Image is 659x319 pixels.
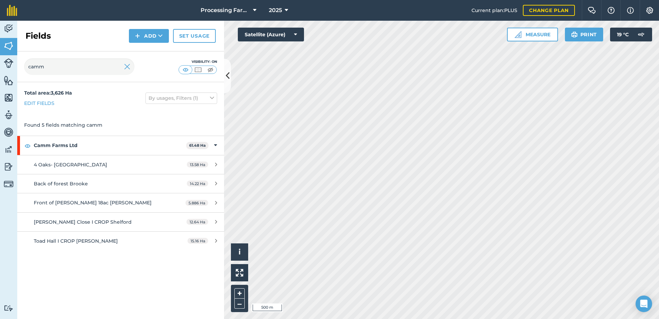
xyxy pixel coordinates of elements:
[4,179,13,189] img: svg+xml;base64,PD94bWwgdmVyc2lvbj0iMS4wIiBlbmNvZGluZz0idXRmLTgiPz4KPCEtLSBHZW5lcmF0b3I6IEFkb2JlIE...
[34,162,107,168] span: 4 Oaks- [GEOGRAPHIC_DATA]
[24,58,134,75] input: Search
[187,181,208,186] span: 14.22 Ha
[4,75,13,86] img: svg+xml;base64,PHN2ZyB4bWxucz0iaHR0cDovL3d3dy53My5vcmcvMjAwMC9zdmciIHdpZHRoPSI1NiIgaGVpZ2h0PSI2MC...
[194,66,202,73] img: svg+xml;base64,PHN2ZyB4bWxucz0iaHR0cDovL3d3dy53My5vcmcvMjAwMC9zdmciIHdpZHRoPSI1MCIgaGVpZ2h0PSI0MC...
[4,162,13,172] img: svg+xml;base64,PD94bWwgdmVyc2lvbj0iMS4wIiBlbmNvZGluZz0idXRmLTgiPz4KPCEtLSBHZW5lcmF0b3I6IEFkb2JlIE...
[234,299,245,309] button: –
[523,5,575,16] a: Change plan
[634,28,648,41] img: svg+xml;base64,PD94bWwgdmVyc2lvbj0iMS4wIiBlbmNvZGluZz0idXRmLTgiPz4KPCEtLSBHZW5lcmF0b3I6IEFkb2JlIE...
[179,59,217,65] div: Visibility: On
[34,136,186,155] strong: Camm Farms Ltd
[124,62,130,71] img: svg+xml;base64,PHN2ZyB4bWxucz0iaHR0cDovL3d3dy53My5vcmcvMjAwMC9zdmciIHdpZHRoPSIyMiIgaGVpZ2h0PSIzMC...
[239,248,241,256] span: i
[4,110,13,120] img: svg+xml;base64,PD94bWwgdmVyc2lvbj0iMS4wIiBlbmNvZGluZz0idXRmLTgiPz4KPCEtLSBHZW5lcmF0b3I6IEFkb2JlIE...
[26,30,51,41] h2: Fields
[34,181,88,187] span: Back of forest Brooke
[515,31,521,38] img: Ruler icon
[173,29,216,43] a: Set usage
[507,28,558,41] button: Measure
[17,232,224,250] a: Toad Hall I CROP [PERSON_NAME]15.16 Ha
[17,213,224,231] a: [PERSON_NAME] Close I CROP Shelford12.64 Ha
[636,296,652,312] div: Open Intercom Messenger
[206,66,215,73] img: svg+xml;base64,PHN2ZyB4bWxucz0iaHR0cDovL3d3dy53My5vcmcvMjAwMC9zdmciIHdpZHRoPSI1MCIgaGVpZ2h0PSI0MC...
[565,28,604,41] button: Print
[17,174,224,193] a: Back of forest Brooke14.22 Ha
[17,136,224,155] div: Camm Farms Ltd61.48 Ha
[4,58,13,68] img: svg+xml;base64,PD94bWwgdmVyc2lvbj0iMS4wIiBlbmNvZGluZz0idXRmLTgiPz4KPCEtLSBHZW5lcmF0b3I6IEFkb2JlIE...
[231,243,248,261] button: i
[4,144,13,155] img: svg+xml;base64,PD94bWwgdmVyc2lvbj0iMS4wIiBlbmNvZGluZz0idXRmLTgiPz4KPCEtLSBHZW5lcmF0b3I6IEFkb2JlIE...
[617,28,629,41] span: 19 ° C
[4,93,13,103] img: svg+xml;base64,PHN2ZyB4bWxucz0iaHR0cDovL3d3dy53My5vcmcvMjAwMC9zdmciIHdpZHRoPSI1NiIgaGVpZ2h0PSI2MC...
[145,93,217,104] button: By usages, Filters (1)
[135,32,140,40] img: svg+xml;base64,PHN2ZyB4bWxucz0iaHR0cDovL3d3dy53My5vcmcvMjAwMC9zdmciIHdpZHRoPSIxNCIgaGVpZ2h0PSIyNC...
[234,288,245,299] button: +
[269,6,282,14] span: 2025
[238,28,304,41] button: Satellite (Azure)
[24,90,72,96] strong: Total area : 3,626 Ha
[181,66,190,73] img: svg+xml;base64,PHN2ZyB4bWxucz0iaHR0cDovL3d3dy53My5vcmcvMjAwMC9zdmciIHdpZHRoPSI1MCIgaGVpZ2h0PSI0MC...
[7,5,17,16] img: fieldmargin Logo
[185,200,208,206] span: 5.886 Ha
[201,6,250,14] span: Processing Farms
[4,41,13,51] img: svg+xml;base64,PHN2ZyB4bWxucz0iaHR0cDovL3d3dy53My5vcmcvMjAwMC9zdmciIHdpZHRoPSI1NiIgaGVpZ2h0PSI2MC...
[24,142,31,150] img: svg+xml;base64,PHN2ZyB4bWxucz0iaHR0cDovL3d3dy53My5vcmcvMjAwMC9zdmciIHdpZHRoPSIxOCIgaGVpZ2h0PSIyNC...
[24,99,54,107] a: Edit fields
[34,219,132,225] span: [PERSON_NAME] Close I CROP Shelford
[4,305,13,311] img: svg+xml;base64,PD94bWwgdmVyc2lvbj0iMS4wIiBlbmNvZGluZz0idXRmLTgiPz4KPCEtLSBHZW5lcmF0b3I6IEFkb2JlIE...
[607,7,615,14] img: A question mark icon
[34,238,118,244] span: Toad Hall I CROP [PERSON_NAME]
[236,269,243,277] img: Four arrows, one pointing top left, one top right, one bottom right and the last bottom left
[187,162,208,167] span: 13.58 Ha
[610,28,652,41] button: 19 °C
[571,30,578,39] img: svg+xml;base64,PHN2ZyB4bWxucz0iaHR0cDovL3d3dy53My5vcmcvMjAwMC9zdmciIHdpZHRoPSIxOSIgaGVpZ2h0PSIyNC...
[17,114,224,136] div: Found 5 fields matching camm
[189,143,206,148] strong: 61.48 Ha
[627,6,634,14] img: svg+xml;base64,PHN2ZyB4bWxucz0iaHR0cDovL3d3dy53My5vcmcvMjAwMC9zdmciIHdpZHRoPSIxNyIgaGVpZ2h0PSIxNy...
[588,7,596,14] img: Two speech bubbles overlapping with the left bubble in the forefront
[34,200,152,206] span: Front of [PERSON_NAME] 18ac [PERSON_NAME]
[646,7,654,14] img: A cog icon
[17,193,224,212] a: Front of [PERSON_NAME] 18ac [PERSON_NAME]5.886 Ha
[129,29,169,43] button: Add
[186,219,208,225] span: 12.64 Ha
[4,127,13,137] img: svg+xml;base64,PD94bWwgdmVyc2lvbj0iMS4wIiBlbmNvZGluZz0idXRmLTgiPz4KPCEtLSBHZW5lcmF0b3I6IEFkb2JlIE...
[17,155,224,174] a: 4 Oaks- [GEOGRAPHIC_DATA]13.58 Ha
[187,238,208,244] span: 15.16 Ha
[4,23,13,34] img: svg+xml;base64,PD94bWwgdmVyc2lvbj0iMS4wIiBlbmNvZGluZz0idXRmLTgiPz4KPCEtLSBHZW5lcmF0b3I6IEFkb2JlIE...
[472,7,517,14] span: Current plan : PLUS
